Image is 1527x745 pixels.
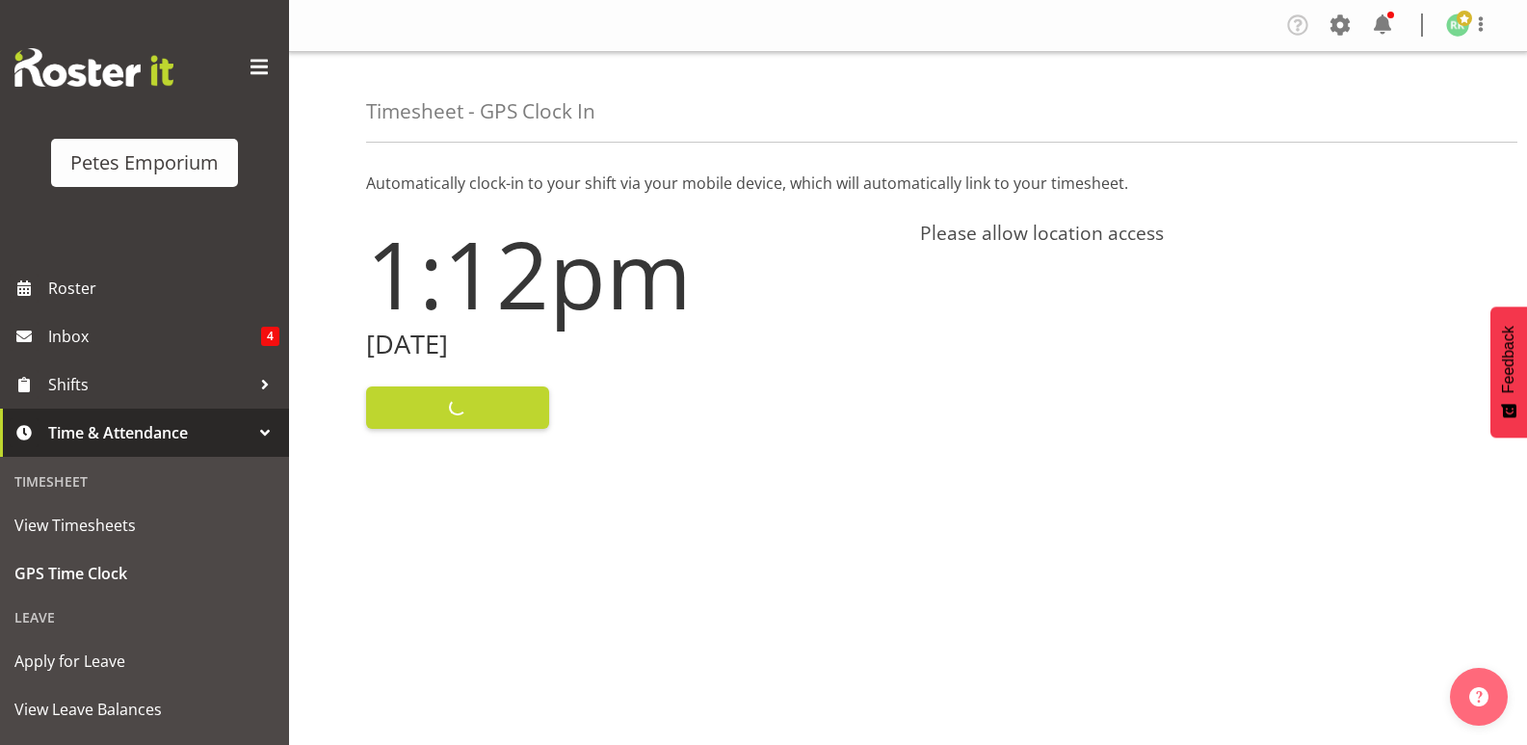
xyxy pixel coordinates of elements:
button: Feedback - Show survey [1490,306,1527,438]
h2: [DATE] [366,330,897,359]
h4: Timesheet - GPS Clock In [366,100,595,122]
span: 4 [261,327,279,346]
h4: Please allow location access [920,222,1451,245]
span: Time & Attendance [48,418,250,447]
span: Shifts [48,370,250,399]
a: GPS Time Clock [5,549,284,598]
div: Leave [5,598,284,637]
img: Rosterit website logo [14,48,173,87]
a: View Timesheets [5,501,284,549]
span: Inbox [48,322,261,351]
div: Petes Emporium [70,148,219,177]
span: Roster [48,274,279,303]
img: ruth-robertson-taylor722.jpg [1446,13,1469,37]
span: View Timesheets [14,511,275,540]
span: GPS Time Clock [14,559,275,588]
div: Timesheet [5,462,284,501]
a: View Leave Balances [5,685,284,733]
h1: 1:12pm [366,222,897,326]
span: Feedback [1500,326,1517,393]
span: View Leave Balances [14,695,275,724]
p: Automatically clock-in to your shift via your mobile device, which will automatically link to you... [366,172,1450,195]
a: Apply for Leave [5,637,284,685]
span: Apply for Leave [14,647,275,676]
img: help-xxl-2.png [1469,687,1488,706]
